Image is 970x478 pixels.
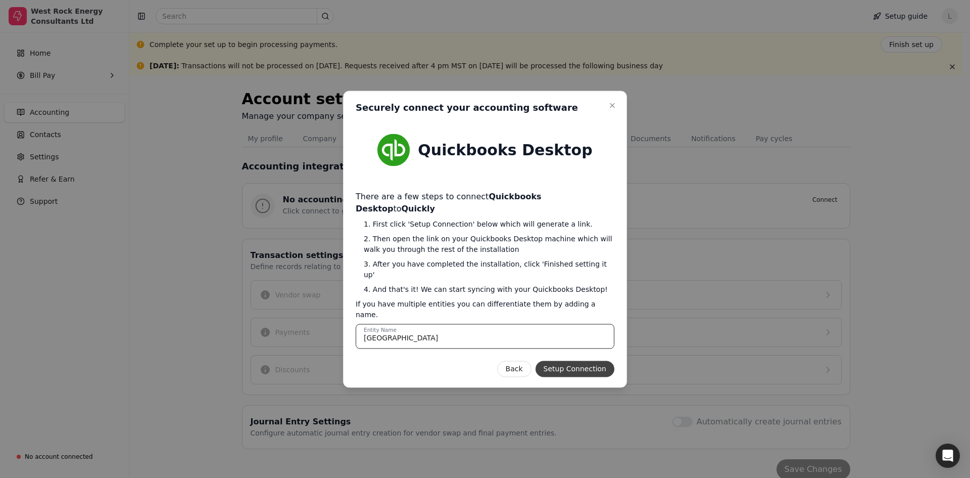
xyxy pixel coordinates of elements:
[364,284,614,294] span: 4. And that's it! We can start syncing with your Quickbooks Desktop!
[497,361,531,377] button: Back
[364,233,614,254] span: 2. Then open the link on your Quickbooks Desktop machine which will walk you through the rest of ...
[364,258,614,280] span: 3. After you have completed the installation, click 'Finished setting it up'
[364,326,397,334] label: Entity Name
[356,101,578,113] h2: Securely connect your accounting software
[356,190,614,214] span: There are a few steps to connect to
[418,139,592,161] span: Quickbooks Desktop
[401,203,435,213] strong: Quickly
[536,361,614,377] button: Setup Connection
[356,298,614,320] span: If you have multiple entities you can differentiate them by adding a name.
[364,219,614,229] span: 1. First click 'Setup Connection' below which will generate a link.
